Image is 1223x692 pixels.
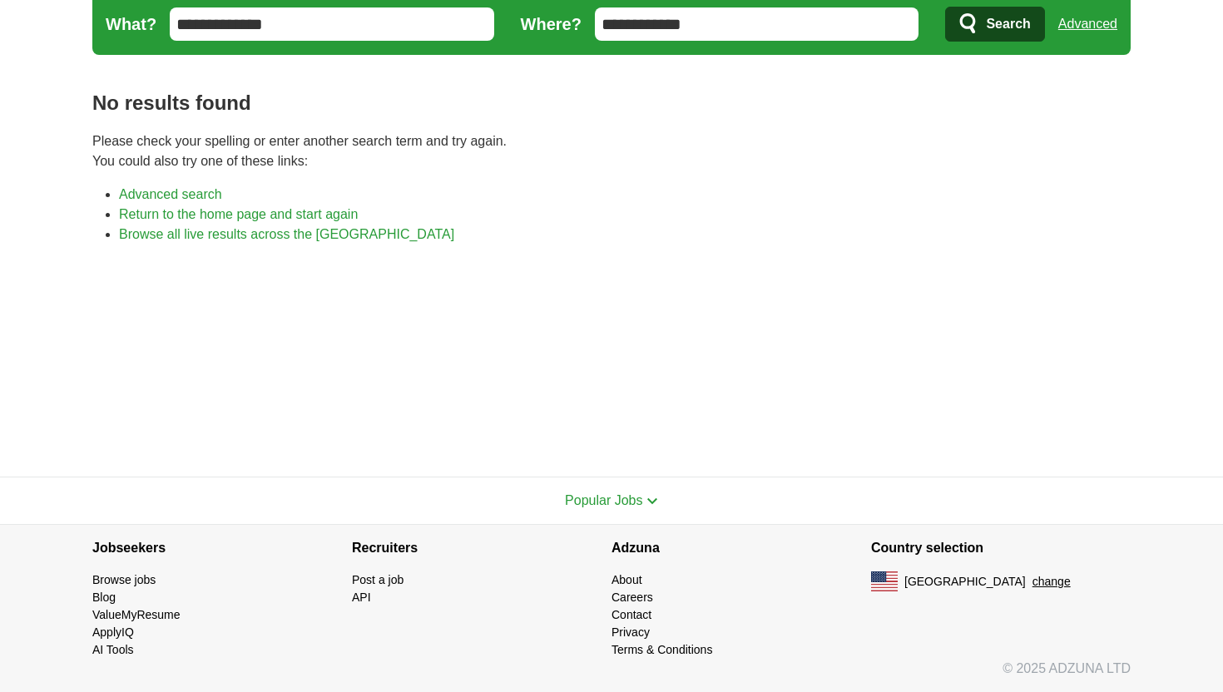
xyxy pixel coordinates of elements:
a: Blog [92,591,116,604]
a: Careers [611,591,653,604]
div: © 2025 ADZUNA LTD [79,659,1144,692]
a: Advanced search [119,187,222,201]
a: ValueMyResume [92,608,181,621]
a: Post a job [352,573,404,586]
span: Popular Jobs [565,493,642,507]
a: Return to the home page and start again [119,207,358,221]
img: US flag [871,571,898,591]
button: Search [945,7,1044,42]
h1: No results found [92,88,1131,118]
a: Advanced [1058,7,1117,41]
a: Browse all live results across the [GEOGRAPHIC_DATA] [119,227,454,241]
a: Terms & Conditions [611,643,712,656]
label: What? [106,12,156,37]
h4: Country selection [871,525,1131,571]
p: Please check your spelling or enter another search term and try again. You could also try one of ... [92,131,1131,171]
a: API [352,591,371,604]
iframe: Ads by Google [92,258,1131,450]
label: Where? [521,12,582,37]
button: change [1032,573,1071,591]
span: [GEOGRAPHIC_DATA] [904,573,1026,591]
a: Contact [611,608,651,621]
span: Search [986,7,1030,41]
a: Browse jobs [92,573,156,586]
a: AI Tools [92,643,134,656]
a: ApplyIQ [92,625,134,639]
img: toggle icon [646,497,658,505]
a: About [611,573,642,586]
a: Privacy [611,625,650,639]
